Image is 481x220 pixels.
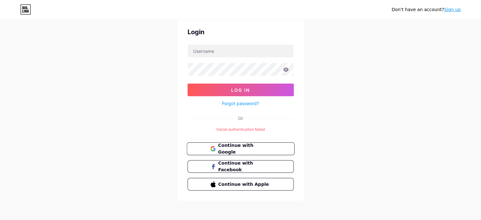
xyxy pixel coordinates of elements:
[218,160,270,173] span: Continue with Facebook
[444,7,461,12] a: Sign up
[188,27,294,37] div: Login
[188,84,294,96] button: Log In
[188,127,294,132] div: Social authentication failed
[392,6,461,13] div: Don't have an account?
[188,142,294,155] a: Continue with Google
[188,45,293,57] input: Username
[218,142,271,156] span: Continue with Google
[188,160,294,173] button: Continue with Facebook
[238,115,243,122] div: Or
[187,142,294,155] button: Continue with Google
[218,181,270,188] span: Continue with Apple
[231,87,250,93] span: Log In
[222,100,259,107] a: Forgot password?
[188,178,294,191] button: Continue with Apple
